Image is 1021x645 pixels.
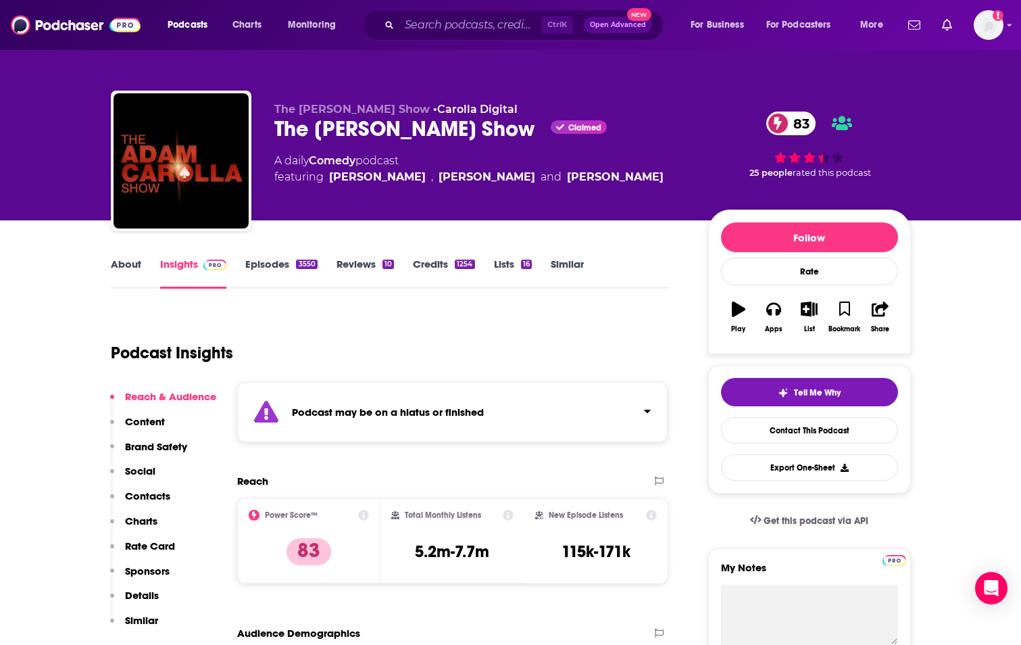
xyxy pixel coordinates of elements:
button: Sponsors [110,565,170,590]
a: Pro website [882,553,906,566]
button: tell me why sparkleTell Me Why [721,378,898,406]
section: Click to expand status details [237,382,668,442]
button: Social [110,464,155,489]
a: InsightsPodchaser Pro [160,258,227,289]
svg: Add a profile image [993,10,1003,21]
a: Reviews10 [337,258,394,289]
p: 83 [287,538,331,565]
a: Show notifications dropdown [903,14,926,37]
a: Episodes3550 [245,258,317,289]
span: Podcasts [168,16,207,34]
p: Content [125,415,165,428]
div: List [804,325,815,333]
a: Comedy [309,154,355,167]
div: [PERSON_NAME] [329,169,426,185]
span: • [433,103,518,116]
div: Bookmark [828,325,860,333]
button: open menu [278,14,353,36]
p: Rate Card [125,540,175,552]
button: Show profile menu [974,10,1003,40]
button: Rate Card [110,540,175,565]
div: Open Intercom Messenger [975,572,1007,604]
h2: Reach [237,475,268,487]
a: Contact This Podcast [721,417,898,444]
label: My Notes [721,561,898,585]
h3: 5.2m-7.7m [415,542,489,562]
button: Bookmark [827,293,862,341]
a: Lists16 [494,258,532,289]
img: Podchaser Pro [203,260,227,270]
div: 1254 [455,260,474,269]
span: The [PERSON_NAME] Show [274,103,430,116]
input: Search podcasts, credits, & more... [399,14,541,36]
button: Play [721,293,756,341]
span: 25 people [749,168,793,178]
p: Details [125,589,159,602]
p: Sponsors [125,565,170,577]
button: Details [110,589,159,614]
span: Monitoring [288,16,336,34]
div: [PERSON_NAME] [567,169,664,185]
p: Brand Safety [125,440,187,453]
button: Apps [756,293,791,341]
button: Follow [721,222,898,252]
span: 83 [780,112,816,135]
button: List [791,293,826,341]
div: [PERSON_NAME] [439,169,535,185]
button: Open AdvancedNew [584,17,652,33]
a: Similar [551,258,584,289]
h2: Total Monthly Listens [405,510,481,520]
div: 3550 [296,260,317,269]
p: Reach & Audience [125,390,216,403]
span: Charts [232,16,262,34]
span: Ctrl K [541,16,573,34]
a: Charts [224,14,270,36]
span: New [627,8,651,21]
h2: Audience Demographics [237,627,360,640]
span: Logged in as xan.giglio [974,10,1003,40]
img: Podchaser - Follow, Share and Rate Podcasts [11,12,141,38]
a: About [111,258,141,289]
div: Play [731,325,745,333]
span: featuring [274,169,664,185]
img: tell me why sparkle [778,387,789,398]
p: Similar [125,614,158,627]
a: Show notifications dropdown [937,14,957,37]
button: Brand Safety [110,440,187,465]
button: Share [862,293,897,341]
p: Charts [125,515,157,527]
span: Get this podcast via API [764,515,868,527]
h1: Podcast Insights [111,343,233,363]
img: User Profile [974,10,1003,40]
div: Share [871,325,889,333]
p: Contacts [125,489,170,502]
a: Get this podcast via API [739,504,880,537]
button: Content [110,415,165,440]
button: Contacts [110,489,170,515]
span: More [860,16,883,34]
span: Open Advanced [590,22,646,28]
div: 83 25 peoplerated this podcast [708,103,911,187]
span: , [431,169,433,185]
img: The Adam Carolla Show [114,93,249,229]
button: open menu [757,14,851,36]
button: open menu [158,14,225,36]
div: 10 [382,260,394,269]
a: 83 [766,112,816,135]
span: For Podcasters [766,16,831,34]
span: and [541,169,562,185]
span: For Business [691,16,744,34]
strong: Podcast may be on a hiatus or finished [292,406,484,419]
div: Search podcasts, credits, & more... [375,9,676,41]
a: Carolla Digital [437,103,518,116]
button: Similar [110,614,158,639]
a: Credits1254 [413,258,474,289]
button: Export One-Sheet [721,454,898,481]
button: Reach & Audience [110,390,216,415]
h3: 115k-171k [562,542,630,562]
h2: New Episode Listens [549,510,623,520]
p: Social [125,464,155,477]
button: Charts [110,515,157,540]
